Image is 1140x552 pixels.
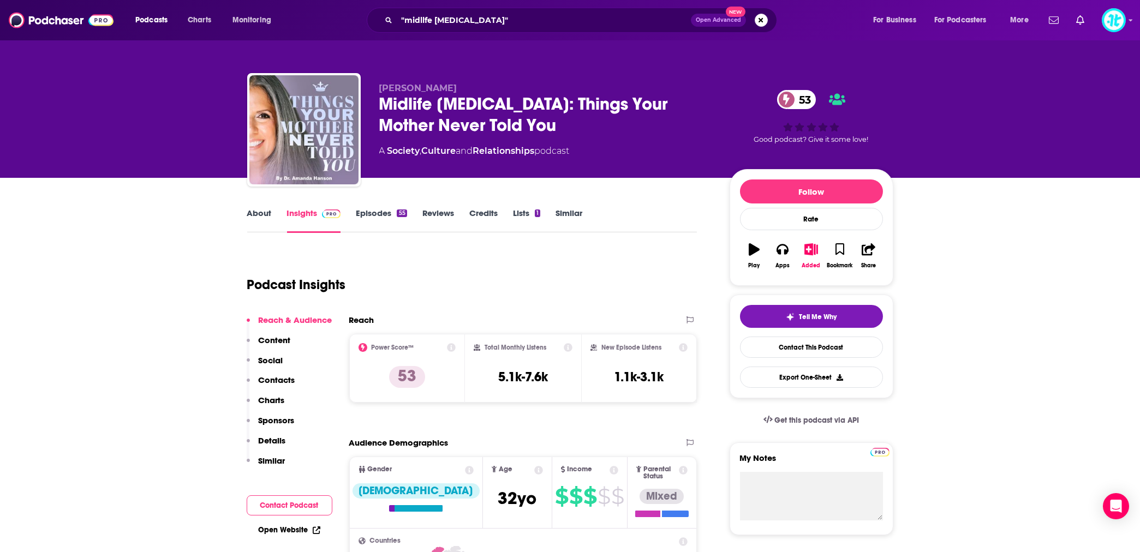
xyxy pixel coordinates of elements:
span: For Business [873,13,916,28]
span: and [456,146,473,156]
button: open menu [927,11,1002,29]
span: 32 yo [498,488,536,509]
a: About [247,208,272,233]
div: Bookmark [827,262,852,269]
h3: 5.1k-7.6k [498,369,548,385]
a: Relationships [473,146,535,156]
span: More [1010,13,1029,28]
div: Open Intercom Messenger [1103,493,1129,519]
button: Charts [247,395,285,415]
button: Share [854,236,882,275]
span: Tell Me Why [799,313,837,321]
label: My Notes [740,453,883,472]
button: open menu [128,11,182,29]
span: Podcasts [135,13,168,28]
div: 53Good podcast? Give it some love! [730,83,893,151]
a: Open Website [259,525,320,535]
div: Search podcasts, credits, & more... [377,8,787,33]
span: Parental Status [643,466,677,480]
h2: Audience Demographics [349,437,449,448]
span: , [420,146,422,156]
h2: New Episode Listens [601,344,661,351]
span: $ [583,488,596,505]
h3: 1.1k-3.1k [614,369,664,385]
div: Added [802,262,821,269]
span: $ [598,488,610,505]
button: Bookmark [826,236,854,275]
img: Midlife Muse: Things Your Mother Never Told You [249,75,359,184]
div: Mixed [640,489,684,504]
a: Lists1 [513,208,540,233]
p: 53 [389,366,425,388]
h2: Power Score™ [372,344,414,351]
div: Apps [775,262,790,269]
a: Similar [556,208,582,233]
h1: Podcast Insights [247,277,346,293]
span: Income [568,466,593,473]
a: Get this podcast via API [755,407,868,434]
button: Open AdvancedNew [691,14,746,27]
a: 53 [777,90,816,109]
button: Content [247,335,291,355]
button: Reach & Audience [247,315,332,335]
p: Contacts [259,375,295,385]
img: Podchaser - Follow, Share and Rate Podcasts [9,10,114,31]
img: Podchaser Pro [322,209,341,218]
a: Reviews [422,208,454,233]
span: $ [611,488,624,505]
button: Sponsors [247,415,295,435]
button: Social [247,355,283,375]
h2: Reach [349,315,374,325]
button: tell me why sparkleTell Me Why [740,305,883,328]
p: Charts [259,395,285,405]
div: Rate [740,208,883,230]
a: InsightsPodchaser Pro [287,208,341,233]
div: Share [861,262,876,269]
p: Social [259,355,283,365]
div: [DEMOGRAPHIC_DATA] [353,483,480,499]
span: Charts [188,13,211,28]
h2: Total Monthly Listens [485,344,546,351]
div: A podcast [379,145,570,158]
span: $ [569,488,582,505]
span: Good podcast? Give it some love! [754,135,869,143]
span: Get this podcast via API [774,416,859,425]
img: Podchaser Pro [870,448,890,457]
button: Details [247,435,286,455]
button: open menu [225,11,285,29]
div: 55 [397,209,407,217]
button: open menu [866,11,930,29]
button: Added [797,236,825,275]
button: open menu [1002,11,1042,29]
span: Open Advanced [696,17,741,23]
button: Contacts [247,375,295,395]
button: Contact Podcast [247,495,332,515]
button: Apps [768,236,797,275]
span: $ [555,488,568,505]
span: Monitoring [232,13,271,28]
a: Contact This Podcast [740,337,883,358]
a: Society [387,146,420,156]
a: Episodes55 [356,208,407,233]
img: tell me why sparkle [786,313,795,321]
button: Similar [247,455,285,476]
span: Gender [368,466,392,473]
a: Show notifications dropdown [1072,11,1089,29]
span: For Podcasters [934,13,987,28]
a: Culture [422,146,456,156]
div: 1 [535,209,540,217]
span: [PERSON_NAME] [379,83,457,93]
a: Pro website [870,446,890,457]
p: Similar [259,455,285,466]
p: Details [259,435,286,446]
span: New [726,7,745,17]
button: Show profile menu [1102,8,1126,32]
button: Follow [740,179,883,203]
a: Credits [469,208,498,233]
a: Show notifications dropdown [1044,11,1063,29]
a: Charts [181,11,218,29]
span: Logged in as ImpactTheory [1102,8,1126,32]
div: Play [748,262,760,269]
